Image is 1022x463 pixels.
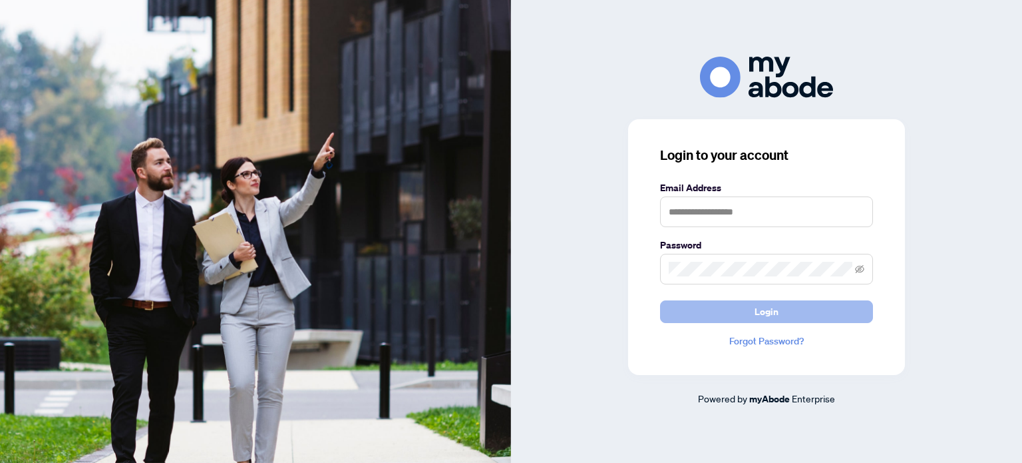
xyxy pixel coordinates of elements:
[749,392,790,406] a: myAbode
[698,392,747,404] span: Powered by
[660,238,873,252] label: Password
[660,334,873,348] a: Forgot Password?
[700,57,833,97] img: ma-logo
[660,300,873,323] button: Login
[855,264,864,274] span: eye-invisible
[792,392,835,404] span: Enterprise
[660,146,873,165] h3: Login to your account
[755,301,778,322] span: Login
[660,181,873,195] label: Email Address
